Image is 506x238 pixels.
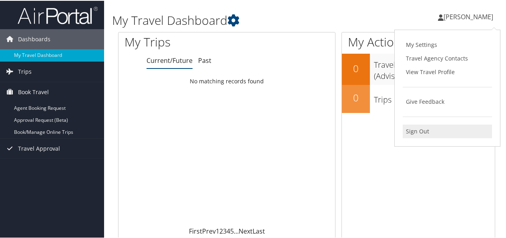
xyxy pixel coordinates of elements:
[198,55,211,64] a: Past
[342,33,495,50] h1: My Action Items
[18,28,50,48] span: Dashboards
[342,53,495,84] a: 0Travel Approvals Pending (Advisor Booked)
[403,51,492,65] a: Travel Agency Contacts
[118,73,335,88] td: No matching records found
[189,226,202,235] a: First
[374,89,495,105] h3: Trips Missing Hotels
[239,226,253,235] a: Next
[124,33,239,50] h1: My Trips
[403,124,492,137] a: Sign Out
[403,94,492,108] a: Give Feedback
[342,84,495,112] a: 0Trips Missing Hotels
[18,61,32,81] span: Trips
[112,11,371,28] h1: My Travel Dashboard
[227,226,230,235] a: 4
[234,226,239,235] span: …
[403,65,492,78] a: View Travel Profile
[342,90,370,104] h2: 0
[202,226,216,235] a: Prev
[147,55,193,64] a: Current/Future
[216,226,219,235] a: 1
[374,54,495,81] h3: Travel Approvals Pending (Advisor Booked)
[438,4,501,28] a: [PERSON_NAME]
[444,12,493,20] span: [PERSON_NAME]
[18,5,98,24] img: airportal-logo.png
[403,37,492,51] a: My Settings
[18,138,60,158] span: Travel Approval
[18,81,49,101] span: Book Travel
[230,226,234,235] a: 5
[253,226,265,235] a: Last
[219,226,223,235] a: 2
[223,226,227,235] a: 3
[342,61,370,75] h2: 0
